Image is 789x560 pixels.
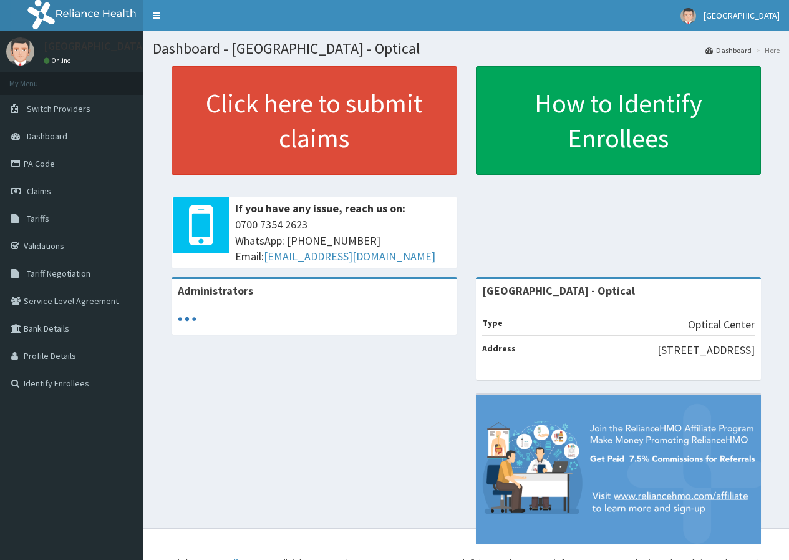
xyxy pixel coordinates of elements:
span: Tariffs [27,213,49,224]
a: Online [44,56,74,65]
b: Type [482,317,503,328]
strong: [GEOGRAPHIC_DATA] - Optical [482,283,635,298]
img: User Image [6,37,34,66]
span: Dashboard [27,130,67,142]
b: Administrators [178,283,253,298]
span: 0700 7354 2623 WhatsApp: [PHONE_NUMBER] Email: [235,217,451,265]
b: If you have any issue, reach us on: [235,201,405,215]
li: Here [753,45,780,56]
b: Address [482,343,516,354]
h1: Dashboard - [GEOGRAPHIC_DATA] - Optical [153,41,780,57]
p: Optical Center [688,317,755,333]
span: Switch Providers [27,103,90,114]
a: Dashboard [705,45,752,56]
p: [STREET_ADDRESS] [657,342,755,358]
a: [EMAIL_ADDRESS][DOMAIN_NAME] [264,249,435,263]
svg: audio-loading [178,310,196,328]
span: Tariff Negotiation [27,268,90,279]
span: [GEOGRAPHIC_DATA] [704,10,780,21]
a: Click here to submit claims [172,66,457,175]
p: [GEOGRAPHIC_DATA] [44,41,147,52]
img: User Image [680,8,696,24]
a: How to Identify Enrollees [476,66,762,175]
img: provider-team-banner.png [476,395,762,544]
span: Claims [27,185,51,197]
